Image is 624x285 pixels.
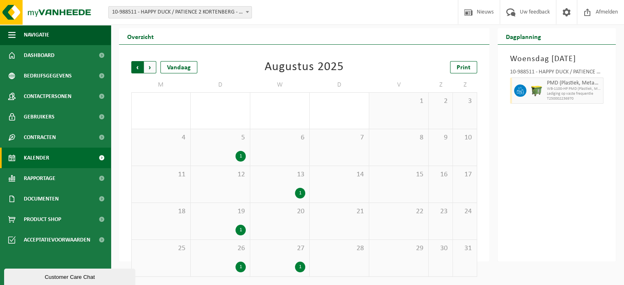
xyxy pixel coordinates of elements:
span: 4 [136,133,186,142]
div: 1 [295,188,305,198]
span: 3 [457,97,473,106]
td: M [131,78,191,92]
span: 16 [433,170,448,179]
span: 22 [373,207,424,216]
iframe: chat widget [4,267,137,285]
div: 1 [295,262,305,272]
span: 10 [457,133,473,142]
span: 14 [314,170,365,179]
span: Contracten [24,127,56,148]
span: Acceptatievoorwaarden [24,230,90,250]
span: 13 [254,170,305,179]
span: Contactpersonen [24,86,71,107]
div: 10-988511 - HAPPY DUCK / PATIENCE 2 KORTENBERG - EVERBERG [510,69,603,78]
span: Volgende [144,61,156,73]
td: V [369,78,429,92]
span: 10-988511 - HAPPY DUCK / PATIENCE 2 KORTENBERG - EVERBERG [108,6,252,18]
div: Augustus 2025 [265,61,344,73]
td: Z [429,78,453,92]
span: 10-988511 - HAPPY DUCK / PATIENCE 2 KORTENBERG - EVERBERG [109,7,251,18]
span: 31 [457,244,473,253]
span: T250002236970 [547,96,601,101]
span: 17 [457,170,473,179]
span: 21 [314,207,365,216]
h2: Overzicht [119,28,162,44]
span: PMD (Plastiek, Metaal, Drankkartons) (bedrijven) [547,80,601,87]
img: WB-1100-HPE-GN-50 [530,84,543,97]
td: D [191,78,250,92]
span: 11 [136,170,186,179]
td: W [250,78,310,92]
span: Navigatie [24,25,49,45]
span: Documenten [24,189,59,209]
span: 20 [254,207,305,216]
span: 15 [373,170,424,179]
span: Gebruikers [24,107,55,127]
span: 7 [314,133,365,142]
a: Print [450,61,477,73]
span: 24 [457,207,473,216]
span: 26 [195,244,246,253]
div: 1 [235,151,246,162]
div: Vandaag [160,61,197,73]
span: 19 [195,207,246,216]
span: Dashboard [24,45,55,66]
td: Z [453,78,477,92]
span: 18 [136,207,186,216]
div: 1 [235,262,246,272]
span: 25 [136,244,186,253]
span: 30 [433,244,448,253]
span: 8 [373,133,424,142]
span: Kalender [24,148,49,168]
span: WB-1100-HP PMD (Plastiek, Metaal, Drankkartons) (bedrijven) [547,87,601,91]
span: 12 [195,170,246,179]
span: 6 [254,133,305,142]
span: 28 [314,244,365,253]
span: Vorige [131,61,144,73]
span: 29 [373,244,424,253]
td: D [310,78,369,92]
span: Lediging op vaste frequentie [547,91,601,96]
span: Product Shop [24,209,61,230]
span: 5 [195,133,246,142]
span: 1 [373,97,424,106]
span: 2 [433,97,448,106]
span: Rapportage [24,168,55,189]
span: 27 [254,244,305,253]
div: 1 [235,225,246,235]
span: 23 [433,207,448,216]
h2: Dagplanning [498,28,549,44]
span: Print [457,64,471,71]
span: Bedrijfsgegevens [24,66,72,86]
span: 9 [433,133,448,142]
h3: Woensdag [DATE] [510,53,603,65]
